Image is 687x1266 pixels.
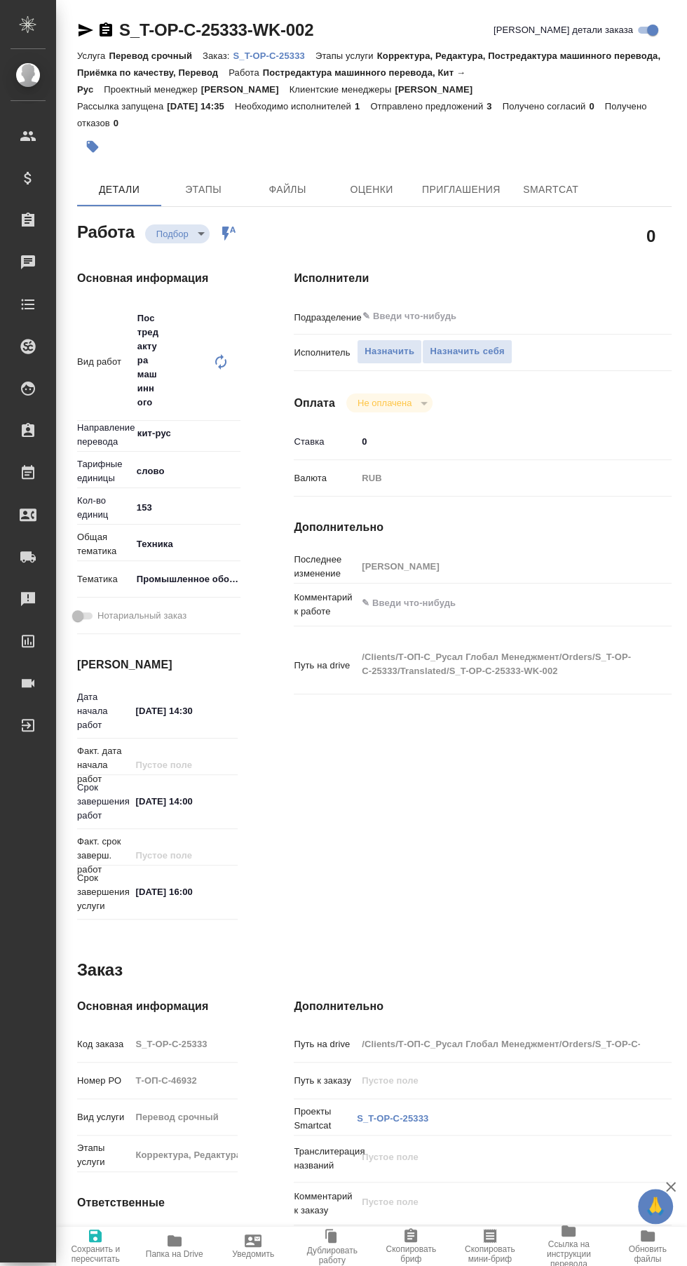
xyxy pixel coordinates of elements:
input: Пустое поле [130,755,238,775]
p: Кол-во единиц [77,494,132,522]
a: S_T-OP-C-25333 [233,49,315,61]
p: Срок завершения работ [77,781,130,823]
p: Тематика [77,572,132,586]
p: Исполнитель [294,346,357,360]
span: Уведомить [232,1249,274,1259]
button: Скопировать бриф [372,1227,451,1266]
p: Комментарий к заказу [294,1190,357,1218]
p: 1 [355,101,370,112]
button: Open [632,315,635,318]
button: Open [233,432,236,435]
span: Оценки [338,181,405,198]
p: Факт. дата начала работ [77,744,130,786]
p: Услуга [77,50,109,61]
p: Вид работ [77,355,132,369]
button: Папка на Drive [135,1227,215,1266]
p: Направление перевода [77,421,132,449]
p: Факт. срок заверш. работ [77,835,130,877]
span: Назначить себя [430,344,504,360]
p: Получено согласий [503,101,590,112]
p: Этапы услуги [77,1141,130,1169]
h4: Дополнительно [294,998,672,1015]
p: Дата начала работ [77,690,130,732]
h2: Заказ [77,959,123,981]
button: Добавить тэг [77,131,108,162]
p: [PERSON_NAME] [201,84,290,95]
button: 🙏 [638,1189,673,1224]
button: Уведомить [214,1227,293,1266]
input: Пустое поле [357,556,640,577]
p: [PERSON_NAME] [395,84,483,95]
textarea: /Clients/Т-ОП-С_Русал Глобал Менеджмент/Orders/S_T-OP-C-25333/Translated/S_T-OP-C-25333-WK-002 [357,645,640,683]
span: Сохранить и пересчитать [64,1244,127,1264]
p: 0 [589,101,604,112]
input: ✎ Введи что-нибудь [357,431,640,452]
h4: [PERSON_NAME] [77,656,238,673]
input: Пустое поле [130,845,238,866]
p: Путь на drive [294,659,357,673]
span: Нотариальный заказ [97,609,186,623]
p: Необходимо исполнителей [235,101,355,112]
button: Скопировать ссылку для ЯМессенджера [77,22,94,39]
button: Ссылка на инструкции перевода [529,1227,608,1266]
p: 0 [114,118,129,128]
button: Назначить себя [422,339,512,364]
p: Рассылка запущена [77,101,167,112]
h4: Основная информация [77,998,238,1015]
h4: Исполнители [294,270,672,287]
button: Не оплачена [353,397,416,409]
span: 🙏 [644,1192,667,1221]
span: Приглашения [422,181,501,198]
p: Заказ: [203,50,233,61]
input: Пустое поле [130,1070,238,1091]
span: Этапы [170,181,237,198]
input: Пустое поле [130,1034,238,1054]
p: [DATE] 14:35 [167,101,235,112]
span: Детали [86,181,153,198]
div: Техника [132,532,259,556]
span: Файлы [254,181,321,198]
span: Назначить [365,344,414,360]
p: Комментарий к работе [294,591,357,619]
input: ✎ Введи что-нибудь [132,497,241,518]
input: ✎ Введи что-нибудь [130,791,238,812]
span: Скопировать мини-бриф [459,1244,522,1264]
button: Подбор [152,228,193,240]
input: Пустое поле [130,1107,238,1127]
button: Скопировать мини-бриф [451,1227,530,1266]
h2: 0 [646,224,655,248]
button: Дублировать работу [293,1227,372,1266]
p: Последнее изменение [294,553,357,581]
span: Скопировать бриф [380,1244,442,1264]
h4: Оплата [294,395,335,412]
p: Путь к заказу [294,1074,357,1088]
h4: Дополнительно [294,519,672,536]
p: Тарифные единицы [77,457,132,485]
input: ✎ Введи что-нибудь [130,701,238,721]
span: SmartCat [517,181,585,198]
p: Общая тематика [77,530,132,558]
p: Клиентские менеджеры [290,84,395,95]
p: Транслитерация названий [294,1145,357,1173]
p: Путь на drive [294,1037,357,1051]
h4: Ответственные [77,1194,238,1211]
input: ✎ Введи что-нибудь [361,308,589,325]
p: Номер РО [77,1074,130,1088]
p: 3 [487,101,502,112]
span: Дублировать работу [301,1246,364,1265]
input: Пустое поле [130,1145,238,1165]
p: Подразделение [294,311,357,325]
input: Пустое поле [357,1070,640,1091]
div: RUB [357,466,640,490]
a: S_T-OP-C-25333-WK-002 [119,20,313,39]
p: Проектный менеджер [104,84,200,95]
h2: Работа [77,218,135,243]
p: Вид услуги [77,1110,130,1124]
div: Подбор [346,393,433,412]
h4: Основная информация [77,270,238,287]
p: Отправлено предложений [370,101,487,112]
button: Сохранить и пересчитать [56,1227,135,1266]
span: [PERSON_NAME] детали заказа [494,23,633,37]
span: Обновить файлы [617,1244,679,1264]
p: Работа [229,67,263,78]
